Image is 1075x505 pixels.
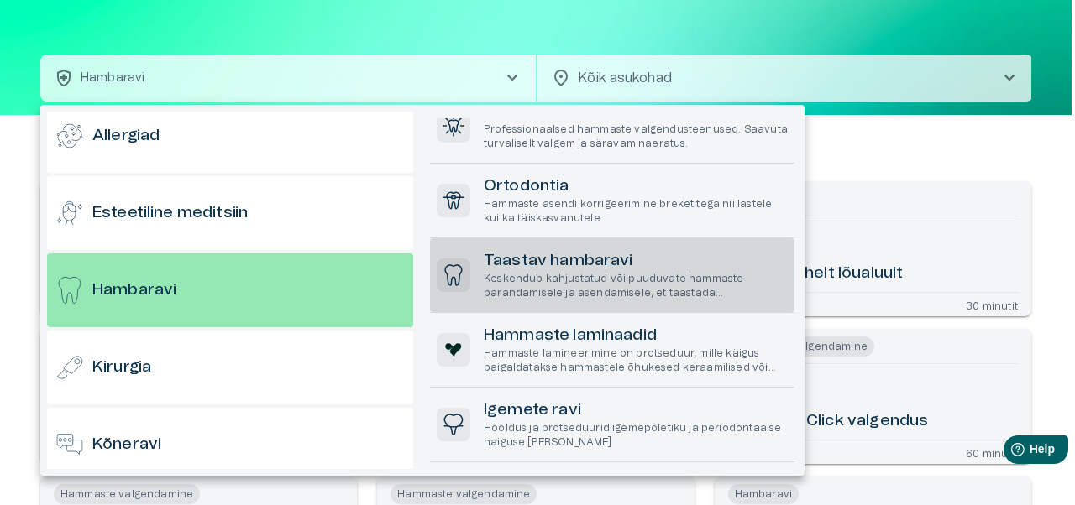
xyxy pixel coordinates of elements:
h6: Allergiad [92,125,160,148]
p: Keskendub kahjustatud või puuduvate hammaste parandamisele ja asendamisele, et taastada funktsion... [484,272,788,300]
p: Professionaalsed hammaste valgendusteenused. Saavuta turvaliselt valgem ja säravam naeratus. [484,122,788,151]
h6: Kõneravi [92,434,161,456]
h6: Hambaravi [92,279,176,302]
h6: Ortodontia [484,175,788,198]
h6: Hammaste laminaadid [484,325,788,347]
iframe: Help widget launcher [944,429,1075,476]
h6: Igemete ravi [484,399,788,422]
h6: Kirurgia [92,357,151,379]
p: Hammaste asendi korrigeerimine breketitega nii lastele kui ka täiskasvanutele [484,197,788,226]
h6: Taastav hambaravi [484,250,788,273]
h6: Esteetiline meditsiin [92,202,248,225]
p: Hammaste lamineerimine on protseduur, mille käigus paigaldatakse hammastele õhukesed keraamilised... [484,346,788,375]
p: Hooldus ja protseduurid igemepõletiku ja periodontaalse haiguse [PERSON_NAME] [484,421,788,450]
